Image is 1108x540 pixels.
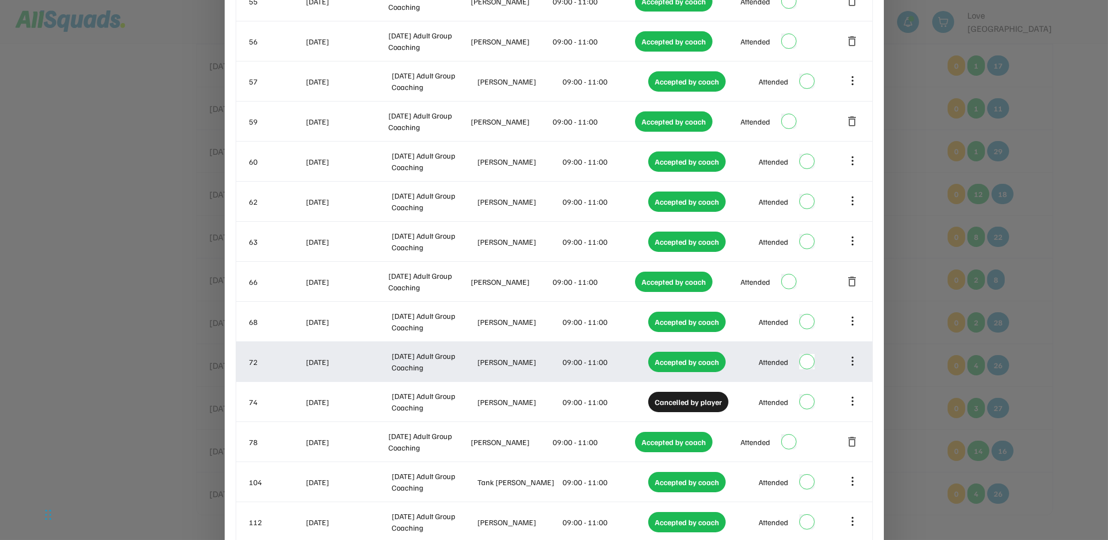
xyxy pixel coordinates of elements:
[563,316,647,328] div: 09:00 - 11:00
[471,276,551,288] div: [PERSON_NAME]
[648,392,728,412] div: Cancelled by player
[249,196,304,207] div: 62
[553,116,633,127] div: 09:00 - 11:00
[759,76,788,87] div: Attended
[249,476,304,488] div: 104
[759,316,788,328] div: Attended
[759,476,788,488] div: Attended
[249,396,304,408] div: 74
[740,276,770,288] div: Attended
[307,316,390,328] div: [DATE]
[846,275,859,288] button: delete
[759,196,788,207] div: Attended
[477,396,561,408] div: [PERSON_NAME]
[563,476,647,488] div: 09:00 - 11:00
[635,31,712,52] div: Accepted by coach
[759,396,788,408] div: Attended
[471,36,551,47] div: [PERSON_NAME]
[553,36,633,47] div: 09:00 - 11:00
[648,151,726,172] div: Accepted by coach
[759,356,788,368] div: Attended
[477,476,561,488] div: Tank [PERSON_NAME]
[307,436,387,448] div: [DATE]
[477,316,561,328] div: [PERSON_NAME]
[635,432,712,452] div: Accepted by coach
[740,116,770,127] div: Attended
[388,30,469,53] div: [DATE] Adult Group Coaching
[249,516,304,528] div: 112
[249,156,304,167] div: 60
[740,436,770,448] div: Attended
[249,276,304,288] div: 66
[563,156,647,167] div: 09:00 - 11:00
[740,36,770,47] div: Attended
[249,36,304,47] div: 56
[648,312,726,332] div: Accepted by coach
[392,510,475,533] div: [DATE] Adult Group Coaching
[471,436,551,448] div: [PERSON_NAME]
[648,71,726,92] div: Accepted by coach
[759,236,788,248] div: Attended
[563,196,647,207] div: 09:00 - 11:00
[307,396,390,408] div: [DATE]
[477,156,561,167] div: [PERSON_NAME]
[307,276,387,288] div: [DATE]
[388,110,469,133] div: [DATE] Adult Group Coaching
[388,430,469,453] div: [DATE] Adult Group Coaching
[563,356,647,368] div: 09:00 - 11:00
[553,436,633,448] div: 09:00 - 11:00
[249,236,304,248] div: 63
[392,150,475,173] div: [DATE] Adult Group Coaching
[477,196,561,207] div: [PERSON_NAME]
[392,310,475,333] div: [DATE] Adult Group Coaching
[759,516,788,528] div: Attended
[307,356,390,368] div: [DATE]
[392,390,475,413] div: [DATE] Adult Group Coaching
[249,436,304,448] div: 78
[477,356,561,368] div: [PERSON_NAME]
[392,350,475,373] div: [DATE] Adult Group Coaching
[392,470,475,493] div: [DATE] Adult Group Coaching
[307,196,390,207] div: [DATE]
[307,156,390,167] div: [DATE]
[553,276,633,288] div: 09:00 - 11:00
[846,35,859,48] button: delete
[563,236,647,248] div: 09:00 - 11:00
[563,516,647,528] div: 09:00 - 11:00
[392,230,475,253] div: [DATE] Adult Group Coaching
[307,36,387,47] div: [DATE]
[635,111,712,132] div: Accepted by coach
[648,192,726,212] div: Accepted by coach
[307,236,390,248] div: [DATE]
[477,236,561,248] div: [PERSON_NAME]
[846,435,859,448] button: delete
[471,116,551,127] div: [PERSON_NAME]
[307,516,390,528] div: [DATE]
[249,116,304,127] div: 59
[846,115,859,128] button: delete
[249,356,304,368] div: 72
[392,70,475,93] div: [DATE] Adult Group Coaching
[648,472,726,492] div: Accepted by coach
[477,76,561,87] div: [PERSON_NAME]
[648,232,726,252] div: Accepted by coach
[307,76,390,87] div: [DATE]
[249,316,304,328] div: 68
[648,352,726,372] div: Accepted by coach
[635,272,712,292] div: Accepted by coach
[563,76,647,87] div: 09:00 - 11:00
[563,396,647,408] div: 09:00 - 11:00
[648,512,726,532] div: Accepted by coach
[249,76,304,87] div: 57
[307,476,390,488] div: [DATE]
[388,270,469,293] div: [DATE] Adult Group Coaching
[307,116,387,127] div: [DATE]
[392,190,475,213] div: [DATE] Adult Group Coaching
[759,156,788,167] div: Attended
[477,516,561,528] div: [PERSON_NAME]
